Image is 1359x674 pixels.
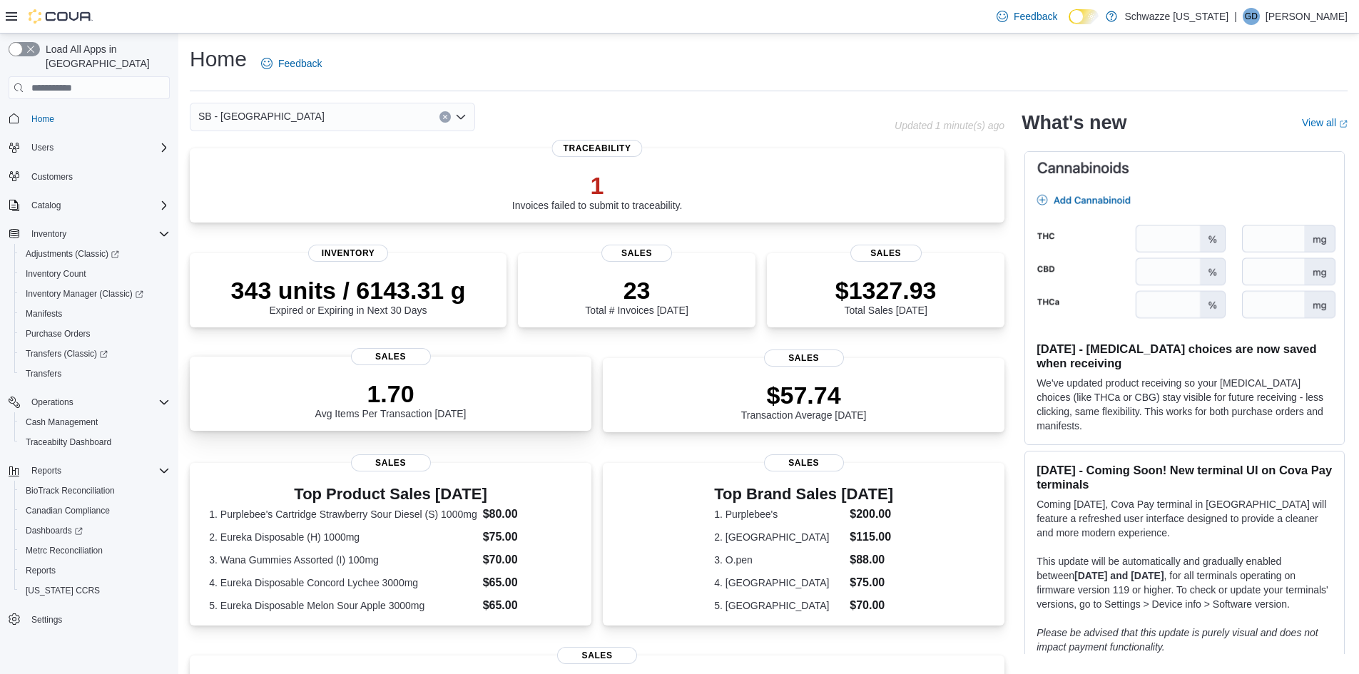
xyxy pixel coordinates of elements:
span: Feedback [1014,9,1057,24]
span: Canadian Compliance [26,505,110,516]
span: Dashboards [26,525,83,536]
h3: [DATE] - [MEDICAL_DATA] choices are now saved when receiving [1037,342,1333,370]
button: Operations [3,392,175,412]
dt: 2. [GEOGRAPHIC_DATA] [714,530,844,544]
span: BioTrack Reconciliation [20,482,170,499]
span: Inventory Count [20,265,170,282]
a: Metrc Reconciliation [20,542,108,559]
span: Reports [26,462,170,479]
div: Total # Invoices [DATE] [585,276,688,316]
button: Manifests [14,304,175,324]
span: Sales [351,454,431,471]
span: Manifests [26,308,62,320]
dd: $65.00 [483,597,572,614]
span: Catalog [26,197,170,214]
a: Inventory Manager (Classic) [20,285,149,302]
span: Purchase Orders [26,328,91,339]
button: Users [26,139,59,156]
a: Transfers (Classic) [14,344,175,364]
svg: External link [1339,120,1348,128]
a: Inventory Manager (Classic) [14,284,175,304]
p: $1327.93 [835,276,937,305]
p: 1 [512,171,683,200]
dt: 1. Purplebee's Cartridge Strawberry Sour Diesel (S) 1000mg [209,507,477,521]
span: Cash Management [20,414,170,431]
p: 23 [585,276,688,305]
span: Reports [31,465,61,476]
a: BioTrack Reconciliation [20,482,121,499]
p: | [1234,8,1237,25]
button: Open list of options [455,111,467,123]
span: Settings [31,614,62,626]
h3: Top Brand Sales [DATE] [714,486,893,503]
span: Sales [764,349,844,367]
h3: [DATE] - Coming Soon! New terminal UI on Cova Pay terminals [1037,463,1333,491]
a: Transfers (Classic) [20,345,113,362]
span: Customers [26,168,170,185]
span: Inventory [26,225,170,242]
dd: $65.00 [483,574,572,591]
span: Purchase Orders [20,325,170,342]
button: Metrc Reconciliation [14,541,175,561]
div: Avg Items Per Transaction [DATE] [315,379,467,419]
span: Transfers [26,368,61,379]
span: Metrc Reconciliation [26,545,103,556]
a: Dashboards [20,522,88,539]
div: Transaction Average [DATE] [741,381,867,421]
dd: $75.00 [483,529,572,546]
span: Settings [26,611,170,628]
dt: 5. Eureka Disposable Melon Sour Apple 3000mg [209,598,477,613]
p: Updated 1 minute(s) ago [895,120,1004,131]
dd: $75.00 [850,574,893,591]
span: Traceabilty Dashboard [20,434,170,451]
span: Transfers (Classic) [26,348,108,359]
a: Feedback [991,2,1063,31]
span: [US_STATE] CCRS [26,585,100,596]
nav: Complex example [9,102,170,667]
span: Home [26,109,170,127]
button: [US_STATE] CCRS [14,581,175,601]
div: Invoices failed to submit to traceability. [512,171,683,211]
span: Traceability [552,140,643,157]
em: Please be advised that this update is purely visual and does not impact payment functionality. [1037,627,1318,653]
p: $57.74 [741,381,867,409]
a: Home [26,111,60,128]
div: Total Sales [DATE] [835,276,937,316]
span: SB - [GEOGRAPHIC_DATA] [198,108,325,125]
span: Users [31,142,54,153]
dd: $200.00 [850,506,893,523]
span: Reports [26,565,56,576]
span: Metrc Reconciliation [20,542,170,559]
button: Reports [14,561,175,581]
img: Cova [29,9,93,24]
span: Inventory Count [26,268,86,280]
a: Traceabilty Dashboard [20,434,117,451]
input: Dark Mode [1069,9,1099,24]
dt: 3. O.pen [714,553,844,567]
span: Customers [31,171,73,183]
span: Sales [601,245,673,262]
span: Inventory Manager (Classic) [20,285,170,302]
a: Adjustments (Classic) [20,245,125,262]
span: Operations [26,394,170,411]
div: Expired or Expiring in Next 30 Days [231,276,466,316]
h1: Home [190,45,247,73]
button: Users [3,138,175,158]
span: Sales [557,647,637,664]
span: Adjustments (Classic) [26,248,119,260]
button: Canadian Compliance [14,501,175,521]
a: Inventory Count [20,265,92,282]
p: Schwazze [US_STATE] [1124,8,1228,25]
span: Sales [764,454,844,471]
strong: [DATE] and [DATE] [1074,570,1164,581]
a: Feedback [255,49,327,78]
span: Cash Management [26,417,98,428]
dt: 5. [GEOGRAPHIC_DATA] [714,598,844,613]
p: 1.70 [315,379,467,408]
dd: $70.00 [850,597,893,614]
a: Manifests [20,305,68,322]
span: Catalog [31,200,61,211]
button: Purchase Orders [14,324,175,344]
span: Dashboards [20,522,170,539]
